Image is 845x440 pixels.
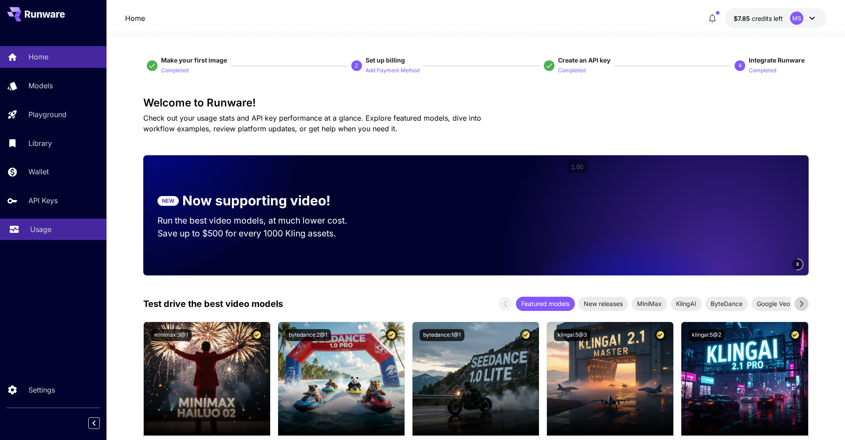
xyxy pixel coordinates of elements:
[734,15,752,22] span: $7.85
[547,322,673,436] img: alt
[385,329,397,341] button: Certified Model – Vetted for best performance and includes a commercial license.
[558,65,586,75] button: Completed
[688,329,725,341] button: klingai:5@2
[654,329,666,341] button: Certified Model – Vetted for best performance and includes a commercial license.
[705,297,748,311] div: ByteDance
[558,56,610,64] span: Create an API key
[366,56,405,64] span: Set up billing
[182,191,330,211] p: Now supporting video!
[752,15,783,22] span: credits left
[520,329,532,341] button: Certified Model – Vetted for best performance and includes a commercial license.
[28,195,58,206] p: API Keys
[705,299,748,308] span: ByteDance
[366,67,420,75] p: Add Payment Method
[161,67,189,75] p: Completed
[144,322,270,436] img: alt
[751,297,795,311] div: Google Veo
[28,109,67,120] p: Playground
[161,56,227,64] span: Make your first image
[95,415,106,431] div: Collapse sidebar
[749,56,805,64] span: Integrate Runware
[632,299,667,308] span: MiniMax
[671,299,702,308] span: KlingAI
[516,299,575,308] span: Featured models
[30,224,51,235] p: Usage
[516,297,575,311] div: Featured models
[28,385,55,395] p: Settings
[681,322,808,436] img: alt
[28,138,52,149] p: Library
[157,227,364,240] p: Save up to $500 for every 1000 Kling assets.
[28,51,48,62] p: Home
[28,166,49,177] p: Wallet
[125,13,145,24] nav: breadcrumb
[143,114,481,133] span: Check out your usage stats and API key performance at a glance. Explore featured models, dive int...
[796,261,799,267] span: 3
[671,297,702,311] div: KlingAI
[88,417,100,429] button: Collapse sidebar
[413,322,539,436] img: alt
[151,329,192,341] button: minimax:3@1
[420,329,464,341] button: bytedance:1@1
[143,97,809,109] h3: Welcome to Runware!
[157,214,364,227] p: Run the best video models, at much lower cost.
[125,13,145,24] a: Home
[278,322,405,436] img: alt
[751,299,795,308] span: Google Veo
[285,329,331,341] button: bytedance:2@1
[725,8,826,28] button: $7.85003MS
[578,297,628,311] div: New releases
[366,65,420,75] button: Add Payment Method
[739,62,742,70] p: 4
[28,80,53,91] p: Models
[162,197,174,205] p: NEW
[789,329,801,341] button: Certified Model – Vetted for best performance and includes a commercial license.
[251,329,263,341] button: Certified Model – Vetted for best performance and includes a commercial license.
[578,299,628,308] span: New releases
[749,67,776,75] p: Completed
[558,67,586,75] p: Completed
[161,65,189,75] button: Completed
[749,65,776,75] button: Completed
[554,329,590,341] button: klingai:5@3
[790,12,803,25] div: MS
[355,62,358,70] p: 2
[632,297,667,311] div: MiniMax
[734,14,783,23] div: $7.85003
[143,297,283,310] p: Test drive the best video models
